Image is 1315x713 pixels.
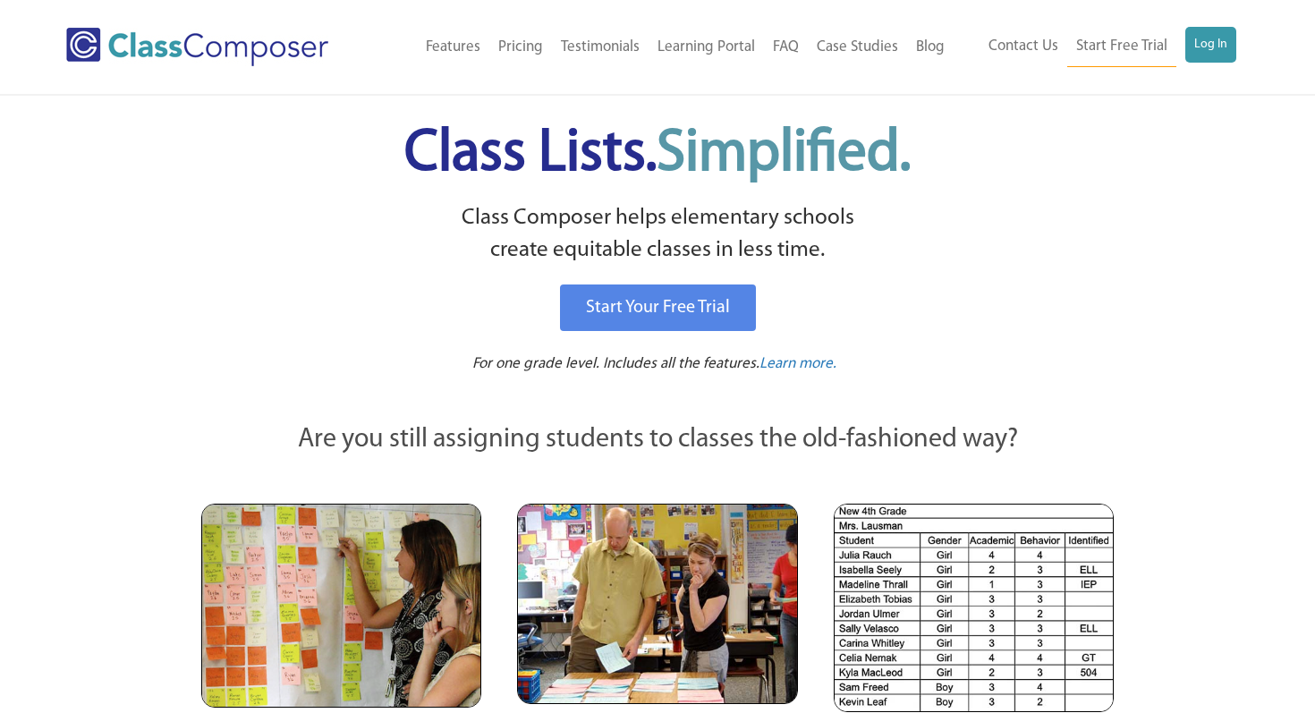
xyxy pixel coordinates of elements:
[517,504,797,703] img: Blue and Pink Paper Cards
[657,125,911,183] span: Simplified.
[834,504,1114,712] img: Spreadsheets
[586,299,730,317] span: Start Your Free Trial
[649,28,764,67] a: Learning Portal
[472,356,759,371] span: For one grade level. Includes all the features.
[1185,27,1236,63] a: Log In
[1067,27,1176,67] a: Start Free Trial
[404,125,911,183] span: Class Lists.
[66,28,328,66] img: Class Composer
[954,27,1236,67] nav: Header Menu
[201,420,1114,460] p: Are you still assigning students to classes the old-fashioned way?
[759,356,836,371] span: Learn more.
[980,27,1067,66] a: Contact Us
[417,28,489,67] a: Features
[489,28,552,67] a: Pricing
[764,28,808,67] a: FAQ
[907,28,954,67] a: Blog
[201,504,481,708] img: Teachers Looking at Sticky Notes
[375,28,954,67] nav: Header Menu
[808,28,907,67] a: Case Studies
[552,28,649,67] a: Testimonials
[199,202,1116,267] p: Class Composer helps elementary schools create equitable classes in less time.
[560,284,756,331] a: Start Your Free Trial
[759,353,836,376] a: Learn more.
